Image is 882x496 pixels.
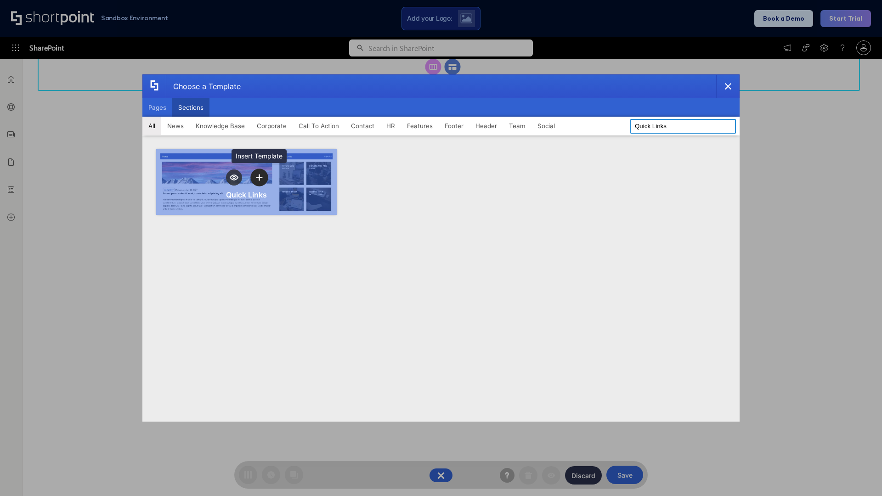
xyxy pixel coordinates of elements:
div: Choose a Template [166,75,241,98]
input: Search [630,119,736,134]
button: Call To Action [293,117,345,135]
button: All [142,117,161,135]
button: Social [531,117,561,135]
button: Corporate [251,117,293,135]
iframe: Chat Widget [836,452,882,496]
div: template selector [142,74,740,422]
div: Quick Links [226,190,267,199]
button: Knowledge Base [190,117,251,135]
button: Team [503,117,531,135]
button: News [161,117,190,135]
button: Sections [172,98,209,117]
button: Header [469,117,503,135]
button: Contact [345,117,380,135]
button: Pages [142,98,172,117]
button: Footer [439,117,469,135]
button: Features [401,117,439,135]
button: HR [380,117,401,135]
